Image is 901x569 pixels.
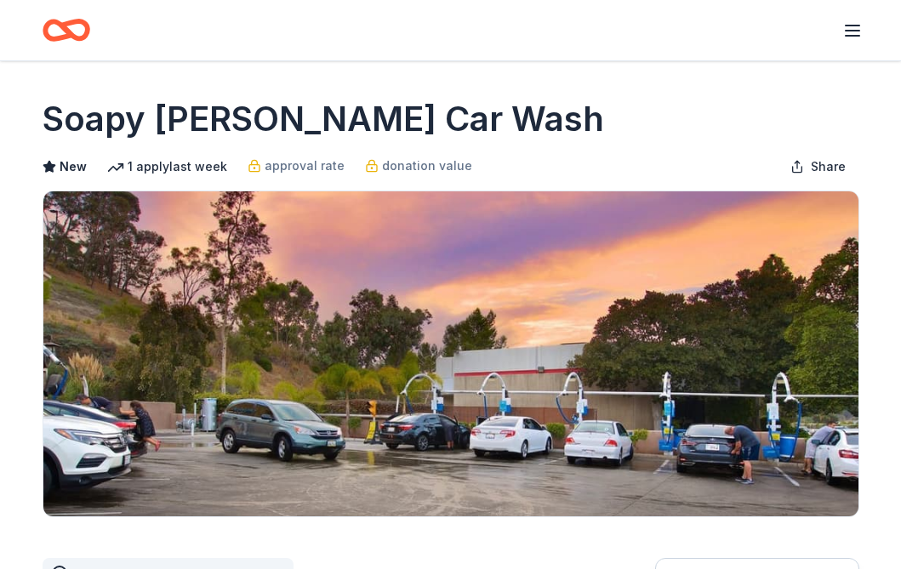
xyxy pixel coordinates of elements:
h1: Soapy [PERSON_NAME] Car Wash [43,95,604,143]
a: donation value [365,156,472,176]
span: New [60,156,87,177]
a: approval rate [248,156,345,176]
img: Image for Soapy Joe's Car Wash [43,191,858,516]
a: Home [43,10,90,50]
button: Share [777,150,859,184]
span: approval rate [265,156,345,176]
div: 1 apply last week [107,156,227,177]
span: Share [811,156,846,177]
span: donation value [382,156,472,176]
